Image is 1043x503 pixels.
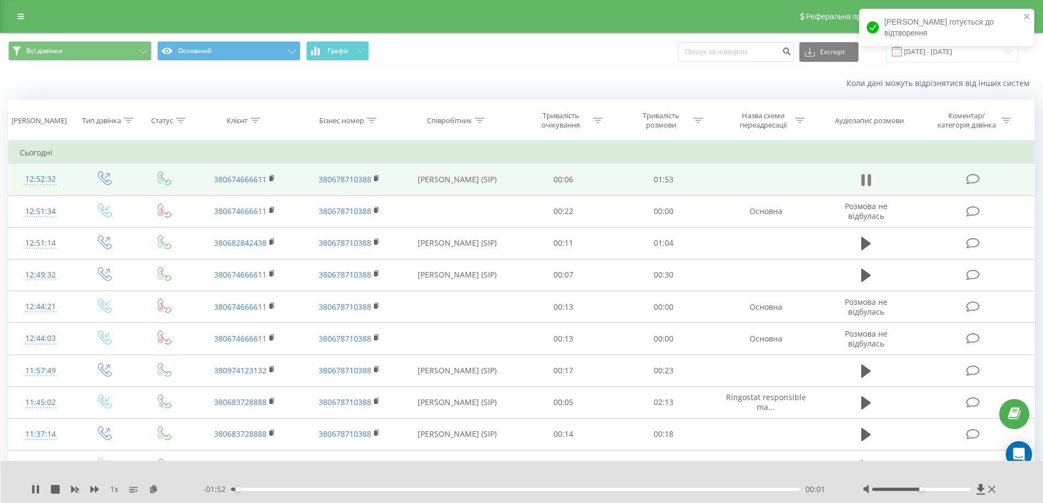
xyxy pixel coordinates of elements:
span: Ringostat responsible ma... [726,392,806,412]
span: - 01:52 [203,484,231,495]
td: 02:13 [614,386,714,418]
td: 00:30 [614,259,714,291]
a: 380678710388 [319,174,371,184]
input: Пошук за номером [678,42,794,62]
button: Графік [306,41,369,61]
td: 00:00 [614,323,714,355]
div: Тривалість очікування [532,111,590,130]
td: 01:53 [614,164,714,195]
span: 1 x [110,484,118,495]
span: Розмова не відбулась [845,297,888,317]
div: 12:51:34 [20,201,62,222]
div: Accessibility label [235,487,239,492]
td: 00:23 [614,355,714,386]
a: 380674666611 [214,269,267,280]
td: Основна [713,195,817,227]
div: 11:57:49 [20,360,62,381]
div: Тип дзвінка [82,116,121,125]
a: 380678710388 [319,397,371,407]
td: 00:11 [514,227,614,259]
a: 380678710388 [319,238,371,248]
td: [PERSON_NAME] (SIP) [401,227,514,259]
td: 01:04 [614,227,714,259]
span: 00:01 [805,484,825,495]
td: [PERSON_NAME] (SIP) [401,355,514,386]
div: 11:45:02 [20,392,62,413]
div: Коментар/категорія дзвінка [935,111,999,130]
button: Основний [157,41,301,61]
div: Клієнт [227,116,247,125]
div: 12:44:03 [20,328,62,349]
span: Розмова не відбулась [845,328,888,349]
td: [PERSON_NAME] (SIP) [401,386,514,418]
td: 00:06 [514,164,614,195]
div: 12:52:32 [20,169,62,190]
td: 00:05 [514,386,614,418]
a: 380674666611 [214,333,267,344]
td: Основна [713,323,817,355]
button: close [1023,12,1031,22]
span: Графік [327,47,349,55]
div: Accessibility label [919,487,924,492]
td: 00:14 [514,418,614,450]
a: 380678710388 [319,365,371,375]
div: Бізнес номер [319,116,364,125]
td: Основна [713,291,817,323]
td: [PERSON_NAME] (SIP) [401,450,514,482]
div: Аудіозапис розмови [835,116,904,125]
td: 00:11 [514,450,614,482]
button: Всі дзвінки [8,41,152,61]
a: 380674666611 [214,206,267,216]
a: 380682842438 [214,238,267,248]
td: 00:13 [514,323,614,355]
td: 00:18 [614,418,714,450]
td: Сьогодні [9,142,1035,164]
td: [PERSON_NAME] (SIP) [401,164,514,195]
a: Коли дані можуть відрізнятися вiд інших систем [846,78,1035,88]
div: Тривалість розмови [632,111,690,130]
a: 380674666611 [214,302,267,312]
div: [PERSON_NAME] [11,116,67,125]
td: 00:22 [514,195,614,227]
td: [PERSON_NAME] (SIP) [401,418,514,450]
td: 00:00 [614,291,714,323]
td: 00:07 [514,259,614,291]
td: 00:17 [514,355,614,386]
a: 380674666611 [214,174,267,184]
a: 380678710388 [319,333,371,344]
span: Всі дзвінки [26,47,62,55]
div: 12:44:21 [20,296,62,317]
div: Статус [151,116,173,125]
td: Основна [713,450,817,482]
span: Розмова не відбулась [845,201,888,221]
a: 380974123132 [214,365,267,375]
div: 12:49:32 [20,264,62,286]
div: [PERSON_NAME] готується до відтворення [859,9,1034,46]
span: Реферальна програма [806,12,886,21]
div: 12:51:14 [20,233,62,254]
td: 02:11 [614,450,714,482]
td: [PERSON_NAME] (SIP) [401,259,514,291]
a: 380683728888 [214,397,267,407]
td: 00:00 [614,195,714,227]
td: 00:13 [514,291,614,323]
a: 380678710388 [319,429,371,439]
button: Експорт [799,42,858,62]
a: 380678710388 [319,302,371,312]
div: 11:22:16 [20,455,62,477]
div: Співробітник [427,116,472,125]
a: 380683728888 [214,429,267,439]
div: Open Intercom Messenger [1006,441,1032,467]
a: 380678710388 [319,269,371,280]
a: 380678710388 [319,206,371,216]
div: Назва схеми переадресації [734,111,792,130]
div: 11:37:14 [20,424,62,445]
